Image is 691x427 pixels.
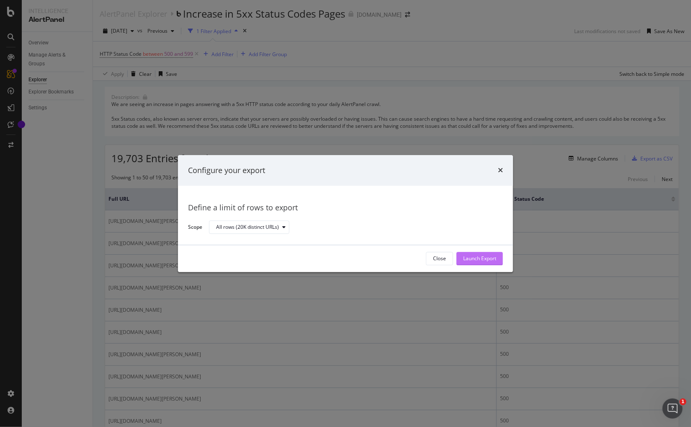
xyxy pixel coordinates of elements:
[178,155,513,272] div: modal
[188,203,503,214] div: Define a limit of rows to export
[663,399,683,419] iframe: Intercom live chat
[433,255,446,262] div: Close
[209,221,289,234] button: All rows (20K distinct URLs)
[463,255,496,262] div: Launch Export
[216,225,279,230] div: All rows (20K distinct URLs)
[188,165,265,176] div: Configure your export
[188,223,202,233] label: Scope
[426,252,453,265] button: Close
[680,399,686,405] span: 1
[456,252,503,265] button: Launch Export
[498,165,503,176] div: times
